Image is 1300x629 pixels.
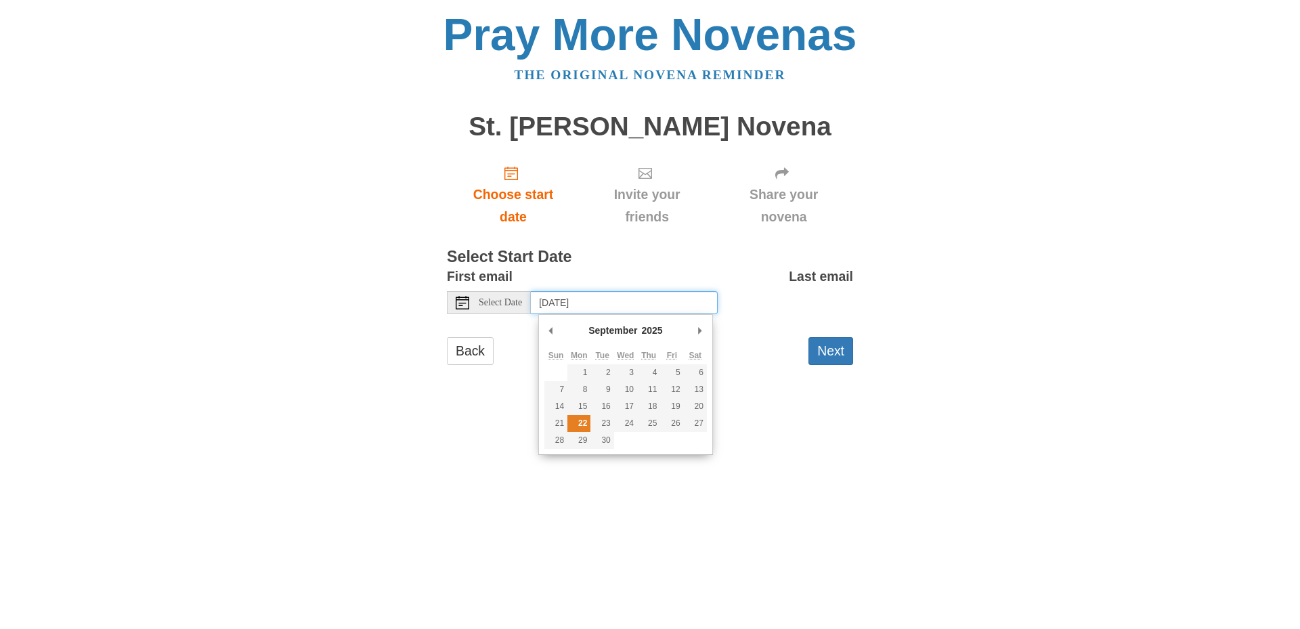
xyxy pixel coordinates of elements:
button: 17 [614,398,637,415]
h1: St. [PERSON_NAME] Novena [447,112,853,142]
abbr: Wednesday [617,351,634,360]
button: 23 [590,415,613,432]
span: Select Date [479,298,522,307]
button: Previous Month [544,320,558,341]
button: 25 [637,415,660,432]
button: 24 [614,415,637,432]
button: 20 [684,398,707,415]
button: 15 [567,398,590,415]
div: Click "Next" to confirm your start date first. [580,154,714,235]
button: 22 [567,415,590,432]
button: Next [808,337,853,365]
button: 10 [614,381,637,398]
a: Choose start date [447,154,580,235]
button: 27 [684,415,707,432]
abbr: Sunday [548,351,564,360]
abbr: Monday [571,351,588,360]
a: The original novena reminder [515,68,786,82]
button: 11 [637,381,660,398]
button: 30 [590,432,613,449]
a: Pray More Novenas [443,9,857,60]
button: 16 [590,398,613,415]
span: Invite your friends [593,183,701,228]
div: Click "Next" to confirm your start date first. [714,154,853,235]
button: 1 [567,364,590,381]
button: 19 [660,398,683,415]
h3: Select Start Date [447,248,853,266]
button: 9 [590,381,613,398]
a: Back [447,337,494,365]
div: 2025 [640,320,665,341]
button: 12 [660,381,683,398]
button: 3 [614,364,637,381]
label: Last email [789,265,853,288]
span: Choose start date [460,183,566,228]
button: 5 [660,364,683,381]
button: 18 [637,398,660,415]
button: 4 [637,364,660,381]
button: 8 [567,381,590,398]
button: Next Month [693,320,707,341]
button: 6 [684,364,707,381]
abbr: Tuesday [595,351,609,360]
div: September [586,320,639,341]
button: 26 [660,415,683,432]
label: First email [447,265,513,288]
button: 14 [544,398,567,415]
button: 7 [544,381,567,398]
button: 13 [684,381,707,398]
abbr: Saturday [689,351,701,360]
span: Share your novena [728,183,840,228]
abbr: Friday [667,351,677,360]
button: 21 [544,415,567,432]
abbr: Thursday [641,351,656,360]
button: 29 [567,432,590,449]
button: 28 [544,432,567,449]
input: Use the arrow keys to pick a date [531,291,718,314]
button: 2 [590,364,613,381]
